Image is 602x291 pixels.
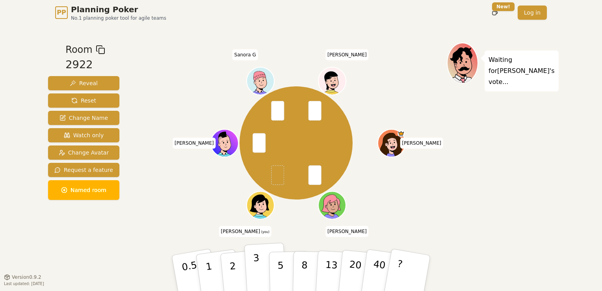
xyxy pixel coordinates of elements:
span: Reveal [70,79,98,87]
span: Change Name [59,114,108,122]
span: Tressa is the host [398,130,405,137]
span: Last updated: [DATE] [4,282,44,286]
button: Reveal [48,76,119,90]
button: Watch only [48,128,119,142]
button: Request a feature [48,163,119,177]
span: No.1 planning poker tool for agile teams [71,15,166,21]
p: Waiting for [PERSON_NAME] 's vote... [489,54,555,88]
span: PP [57,8,66,17]
button: Change Avatar [48,145,119,160]
a: Log in [518,6,547,20]
span: Room [65,43,92,57]
span: Watch only [64,131,104,139]
span: Change Avatar [59,149,109,157]
button: Change Name [48,111,119,125]
button: Version0.9.2 [4,274,41,280]
span: Planning Poker [71,4,166,15]
span: Named room [61,186,106,194]
span: Request a feature [54,166,113,174]
a: PPPlanning PokerNo.1 planning poker tool for agile teams [55,4,166,21]
span: Click to change your name [232,49,258,60]
button: Named room [48,180,119,200]
button: New! [488,6,502,20]
span: Version 0.9.2 [12,274,41,280]
button: Click to change your avatar [247,192,273,218]
span: Click to change your name [325,226,369,237]
span: Click to change your name [325,49,369,60]
span: Click to change your name [219,226,271,237]
div: New! [492,2,515,11]
span: Click to change your name [173,138,216,149]
span: (you) [260,230,269,234]
span: Click to change your name [400,138,443,149]
div: 2922 [65,57,105,73]
span: Reset [71,97,96,104]
button: Reset [48,93,119,108]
